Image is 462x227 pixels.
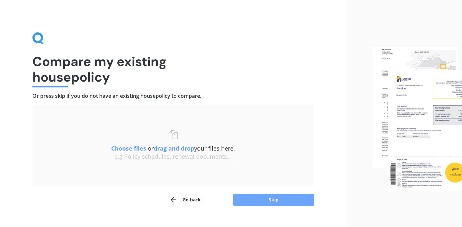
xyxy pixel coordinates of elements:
[32,54,314,85] h1: Compare my existing house policy
[373,47,462,191] img: files.webp
[111,144,235,152] span: or your files here.
[154,144,194,152] b: drag and drop
[233,194,314,206] button: Skip
[111,144,146,152] u: Choose files
[45,153,301,160] div: e.g Policy schedules, renewal documents...
[170,193,201,206] button: Go back
[32,93,314,99] h4: Or press skip if you do not have an existing house policy to compare.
